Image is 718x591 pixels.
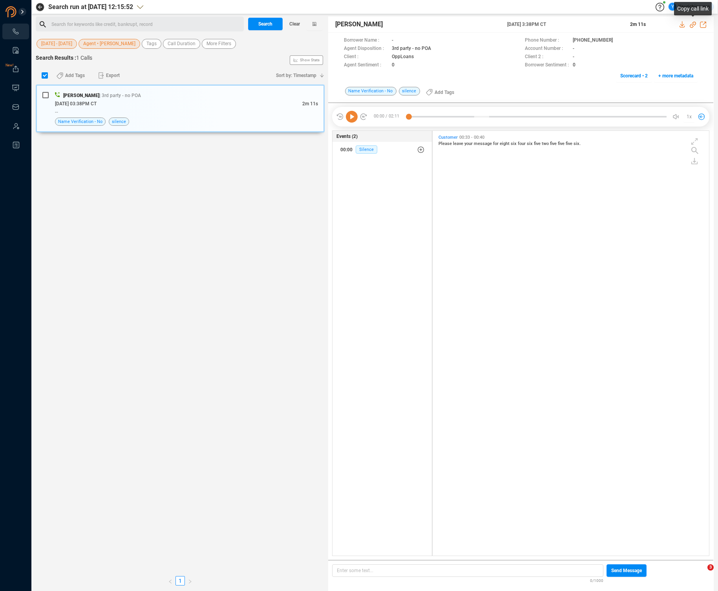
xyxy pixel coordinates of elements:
[630,22,646,27] span: 2m 11s
[2,99,29,115] li: Inbox
[300,13,320,107] span: Show Stats
[687,110,692,123] span: 1x
[392,61,395,70] span: 0
[206,39,231,49] span: More Filters
[37,39,77,49] button: [DATE] - [DATE]
[36,55,76,61] span: Search Results :
[344,37,388,45] span: Borrower Name :
[345,87,396,95] span: Name Verification - No
[607,564,647,577] button: Send Message
[333,142,432,158] button: 00:00Silence
[188,579,192,584] span: right
[453,141,464,146] span: leave
[458,135,486,140] span: 00:33 - 00:40
[573,37,613,45] span: [PHONE_NUMBER]
[83,39,135,49] span: Agent • [PERSON_NAME]
[163,39,200,49] button: Call Duration
[142,39,161,49] button: Tags
[48,2,133,12] span: Search run at [DATE] 12:15:52
[566,141,574,146] span: five
[573,61,575,70] span: 0
[474,141,493,146] span: message
[106,69,120,82] span: Export
[691,564,710,583] iframe: Intercom live chat
[574,141,581,146] span: six.
[168,39,195,49] span: Call Duration
[2,42,29,58] li: Smart Reports
[616,70,652,82] button: Scorecard • 2
[611,564,642,577] span: Send Message
[525,45,569,53] span: Account Number :
[283,18,306,30] button: Clear
[112,118,126,125] span: silence
[438,135,458,140] span: Customer
[41,39,72,49] span: [DATE] - [DATE]
[289,18,300,30] span: Clear
[2,61,29,77] li: Exports
[335,20,383,29] span: [PERSON_NAME]
[511,141,518,146] span: six
[2,24,29,39] li: Interactions
[669,3,710,11] div: Yaurichjesurun
[392,45,431,53] span: 3rd party - no POA
[271,69,325,82] button: Sort by: Timestamp
[93,69,124,82] button: Export
[525,61,569,70] span: Borrower Sentiment :
[671,3,674,11] span: Y
[55,101,97,106] span: [DATE] 03:38PM CT
[5,57,13,73] span: New!
[525,53,569,61] span: Client 2 :
[248,18,283,30] button: Search
[558,141,566,146] span: five
[707,564,714,571] span: 3
[620,70,648,82] span: Scorecard • 2
[507,21,621,28] span: [DATE] 3:38PM CT
[344,61,388,70] span: Agent Sentiment :
[165,576,175,585] button: left
[493,141,500,146] span: for
[168,579,173,584] span: left
[344,53,388,61] span: Client :
[63,93,99,98] span: [PERSON_NAME]
[185,576,195,585] button: right
[654,70,698,82] button: + more metadata
[392,53,414,61] span: OppLoans
[202,39,236,49] button: More Filters
[550,141,558,146] span: five
[258,18,272,30] span: Search
[590,577,603,584] span: 0/1000
[290,55,323,65] button: Show Stats
[99,93,141,98] span: | 3rd party - no POA
[518,141,527,146] span: four
[500,141,511,146] span: eight
[12,65,20,73] a: New!
[399,87,420,95] span: silence
[527,141,534,146] span: six
[185,576,195,585] li: Next Page
[5,6,49,17] img: prodigal-logo
[392,37,393,45] span: -
[367,111,409,123] span: 00:00 / 02:11
[146,39,157,49] span: Tags
[658,70,693,82] span: + more metadata
[542,141,550,146] span: two
[79,39,140,49] button: Agent • [PERSON_NAME]
[2,80,29,96] li: Visuals
[525,37,569,45] span: Phone Number :
[176,576,185,585] a: 1
[356,145,377,154] span: Silence
[165,576,175,585] li: Previous Page
[435,86,454,99] span: Add Tags
[534,141,542,146] span: five
[58,118,102,125] span: Name Verification - No
[573,53,574,61] span: -
[52,69,90,82] button: Add Tags
[55,109,58,115] span: --
[302,101,318,106] span: 2m 11s
[344,45,388,53] span: Agent Disposition :
[464,141,474,146] span: your
[573,45,574,53] span: -
[683,111,694,122] button: 1x
[421,86,459,99] button: Add Tags
[36,84,325,132] div: [PERSON_NAME]| 3rd party - no POA[DATE] 03:38PM CT2m 11s--Name Verification - Nosilence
